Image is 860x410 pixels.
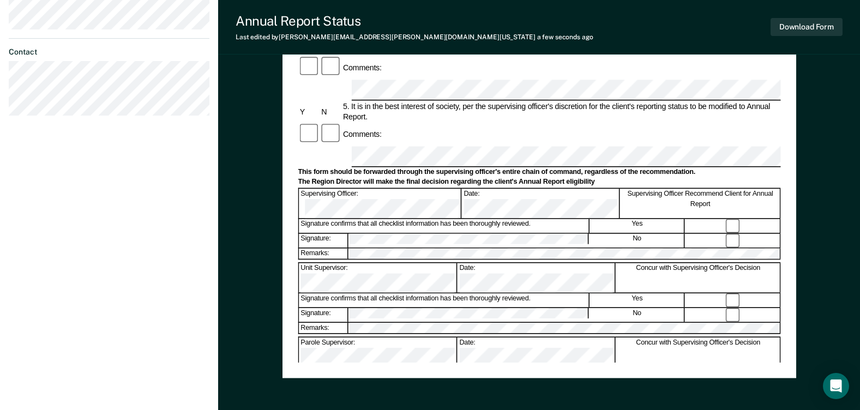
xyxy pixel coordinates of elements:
div: Signature confirms that all checklist information has been thoroughly reviewed. [299,293,589,307]
div: Yes [590,219,685,233]
div: Supervising Officer: [299,189,461,218]
div: Signature: [299,308,348,322]
div: Signature: [299,233,348,247]
div: Open Intercom Messenger [823,373,849,399]
div: Signature confirms that all checklist information has been thoroughly reviewed. [299,219,589,233]
div: Comments: [341,62,383,73]
div: Supervising Officer Recommend Client for Annual Report [621,189,780,218]
button: Download Form [771,18,843,36]
div: Y [298,106,320,117]
span: a few seconds ago [537,33,593,41]
div: Yes [590,293,685,307]
div: Concur with Supervising Officer's Decision [616,337,780,367]
div: The Region Director will make the final decision regarding the client's Annual Report eligibility [298,178,780,186]
div: Remarks: [299,248,348,259]
div: Date: [458,337,616,367]
div: No [590,308,684,322]
div: Date: [458,263,616,292]
div: Remarks: [299,322,348,333]
dt: Contact [9,47,209,57]
div: Annual Report Status [236,13,593,29]
div: Date: [462,189,620,218]
div: Concur with Supervising Officer's Decision [616,263,780,292]
div: Unit Supervisor: [299,263,457,292]
div: No [590,233,684,247]
div: N [320,106,341,117]
div: Comments: [341,129,383,140]
div: This form should be forwarded through the supervising officer's entire chain of command, regardle... [298,168,780,177]
div: Parole Supervisor: [299,337,457,367]
div: 5. It is in the best interest of society, per the supervising officer's discretion for the client... [341,101,781,122]
div: Last edited by [PERSON_NAME][EMAIL_ADDRESS][PERSON_NAME][DOMAIN_NAME][US_STATE] [236,33,593,41]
